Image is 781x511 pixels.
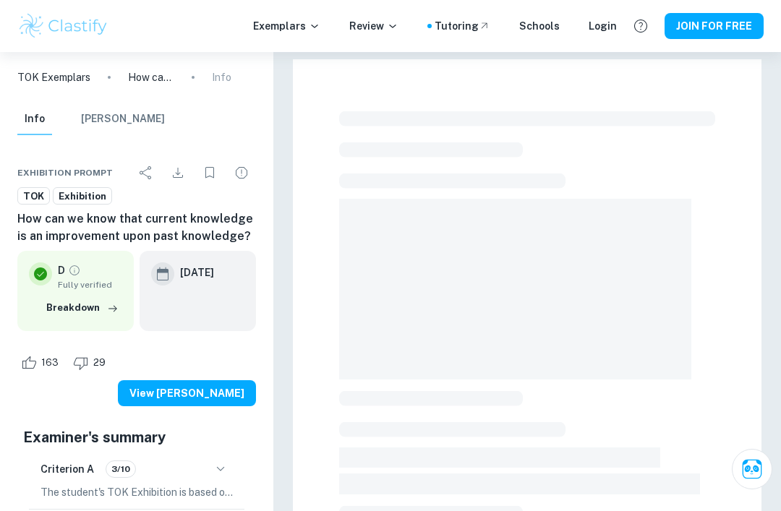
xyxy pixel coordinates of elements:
[17,103,52,135] button: Info
[628,14,653,38] button: Help and Feedback
[23,426,250,448] h5: Examiner's summary
[106,463,135,476] span: 3/10
[17,210,256,245] h6: How can we know that current knowledge is an improvement upon past knowledge?
[180,265,214,280] h6: [DATE]
[17,12,109,40] img: Clastify logo
[118,380,256,406] button: View [PERSON_NAME]
[17,351,67,374] div: Like
[54,189,111,204] span: Exhibition
[435,18,490,34] a: Tutoring
[17,187,50,205] a: TOK
[349,18,398,34] p: Review
[732,449,772,489] button: Ask Clai
[81,103,165,135] button: [PERSON_NAME]
[519,18,560,34] a: Schools
[43,297,122,319] button: Breakdown
[33,356,67,370] span: 163
[253,18,320,34] p: Exemplars
[17,166,113,179] span: Exhibition Prompt
[18,189,49,204] span: TOK
[40,461,94,477] h6: Criterion A
[128,69,174,85] p: How can we know that current knowledge is an improvement upon past knowledge?
[132,158,161,187] div: Share
[163,158,192,187] div: Download
[589,18,617,34] a: Login
[85,356,114,370] span: 29
[17,69,90,85] a: TOK Exemplars
[212,69,231,85] p: Info
[68,264,81,277] a: Grade fully verified
[58,278,122,291] span: Fully verified
[665,13,764,39] button: JOIN FOR FREE
[40,484,233,500] p: The student's TOK Exhibition is based on the prompt "How can we know that current knowledge is an...
[195,158,224,187] div: Bookmark
[227,158,256,187] div: Report issue
[69,351,114,374] div: Dislike
[53,187,112,205] a: Exhibition
[58,262,65,278] p: D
